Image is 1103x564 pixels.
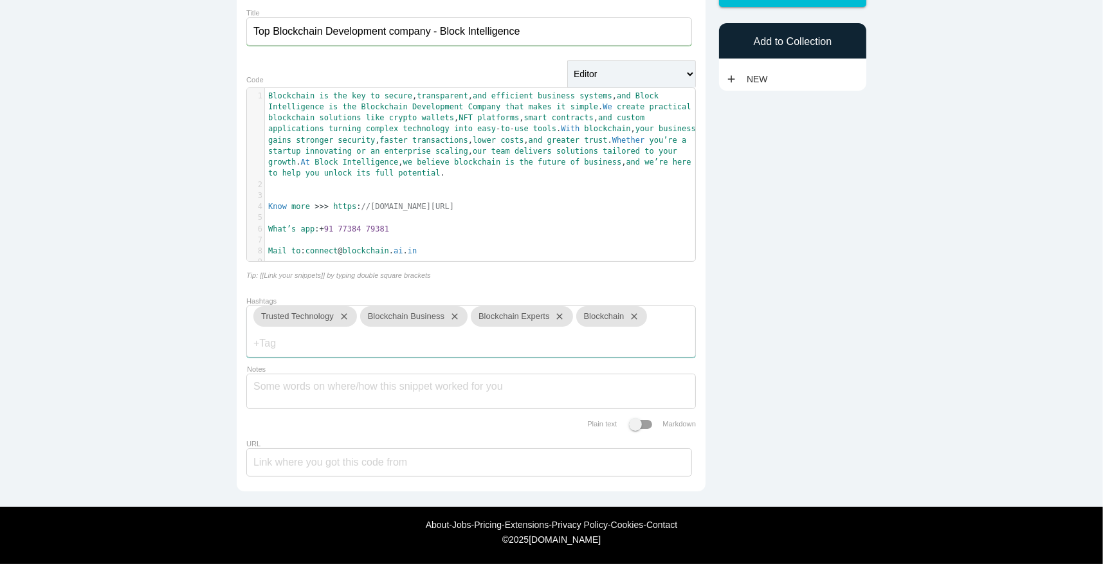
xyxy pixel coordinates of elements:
[421,113,454,122] span: wallets
[491,91,533,100] span: efficient
[291,246,300,255] span: to
[333,91,347,100] span: the
[673,158,691,167] span: here
[366,113,385,122] span: like
[247,224,264,235] div: 6
[253,306,357,327] div: Trusted Technology
[473,91,487,100] span: and
[338,224,361,233] span: 77384
[282,168,301,177] span: help
[268,124,324,133] span: applications
[268,158,296,167] span: growth
[268,202,454,211] span: :
[412,102,463,111] span: Development
[360,306,468,327] div: Blockchain Business
[552,520,608,530] a: Privacy Policy
[385,91,412,100] span: secure
[510,124,515,133] span: -
[268,136,291,145] span: gains
[650,136,677,145] span: you’re
[473,147,487,156] span: our
[366,124,399,133] span: complex
[417,91,468,100] span: transparent
[570,158,579,167] span: of
[556,147,598,156] span: solutions
[319,113,361,122] span: solutions
[268,102,324,111] span: Intelligence
[435,147,468,156] span: scaling
[247,190,264,201] div: 3
[403,124,450,133] span: technology
[603,147,640,156] span: tailored
[444,306,460,327] i: close
[550,306,565,327] i: close
[305,246,338,255] span: connect
[617,102,644,111] span: create
[333,202,356,211] span: https
[291,202,310,211] span: more
[301,224,315,233] span: app
[454,124,473,133] span: into
[725,68,737,91] i: add
[515,124,529,133] span: use
[268,246,417,255] span: : . .
[459,113,473,122] span: NFT
[246,297,277,305] label: Hashtags
[659,124,696,133] span: business
[584,136,607,145] span: trust
[334,306,349,327] i: close
[477,124,496,133] span: easy
[247,235,264,246] div: 7
[398,168,440,177] span: potential
[529,102,552,111] span: makes
[552,113,594,122] span: contracts
[471,306,573,327] div: Blockchain Experts
[343,158,399,167] span: Intelligence
[343,102,357,111] span: the
[324,224,333,233] span: 91
[500,136,524,145] span: costs
[538,91,575,100] span: business
[268,224,389,233] span: :
[412,136,468,145] span: transactions
[468,102,501,111] span: Company
[370,91,379,100] span: to
[268,224,296,233] span: What’s
[506,158,515,167] span: is
[247,91,264,102] div: 1
[314,158,338,167] span: Block
[268,91,700,178] span: , , , . , , , . , , , , . , . , , .
[659,147,677,156] span: your
[305,168,320,177] span: you
[394,246,403,255] span: ai
[496,124,500,133] span: -
[366,224,389,233] span: 79381
[426,520,450,530] a: About
[268,202,287,211] span: Know
[379,136,407,145] span: faster
[247,179,264,190] div: 2
[370,147,379,156] span: an
[247,257,264,268] div: 9
[635,124,654,133] span: your
[301,158,310,167] span: At
[624,306,639,327] i: close
[617,113,644,122] span: custom
[725,36,860,48] h6: Add to Collection
[524,113,547,122] span: smart
[635,91,659,100] span: Block
[547,136,580,145] span: greater
[725,68,774,91] a: addNew
[561,124,579,133] span: With
[570,102,598,111] span: simple
[246,76,264,84] label: Code
[253,330,331,357] input: +Tag
[538,158,565,167] span: future
[519,158,533,167] span: the
[268,113,314,122] span: blockchain
[246,440,260,448] label: URL
[324,168,352,177] span: unlock
[500,124,509,133] span: to
[361,202,455,211] span: //[DOMAIN_NAME][URL]
[612,136,645,145] span: Whether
